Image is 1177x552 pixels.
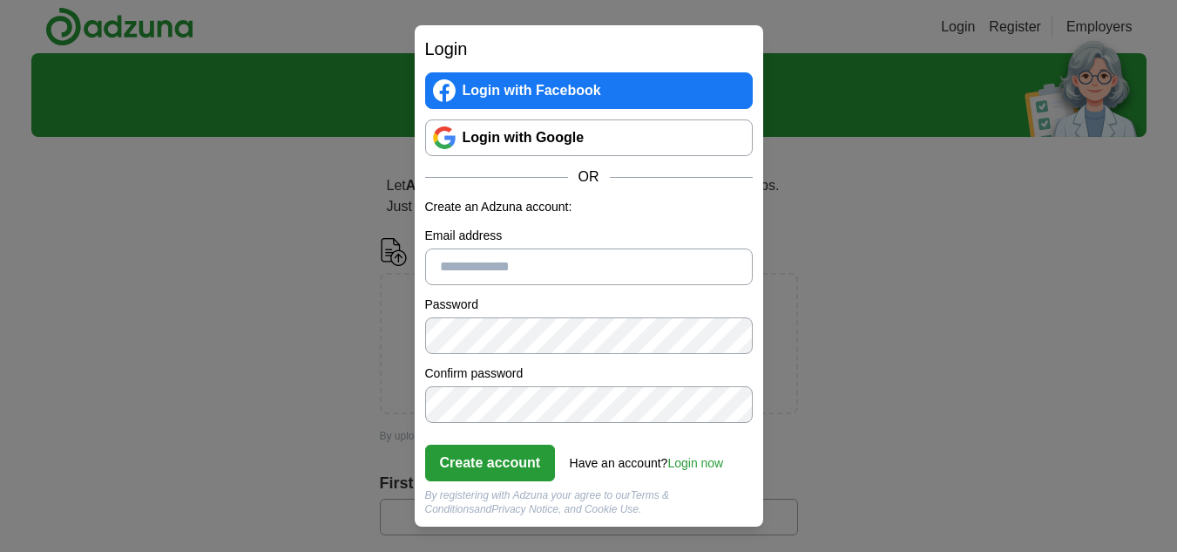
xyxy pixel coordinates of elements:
h2: Login [425,36,753,62]
label: Password [425,296,753,314]
label: Confirm password [425,365,753,383]
p: Create an Adzuna account: [425,198,753,216]
a: Login with Facebook [425,72,753,109]
label: Email address [425,227,753,245]
a: Login now [667,456,723,470]
div: Have an account? [570,444,724,473]
span: OR [568,167,610,187]
button: Create account [425,445,556,481]
a: Login with Google [425,119,753,156]
a: Privacy Notice [491,503,558,515]
div: By registering with Adzuna your agree to our and , and Cookie Use. [425,488,753,516]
